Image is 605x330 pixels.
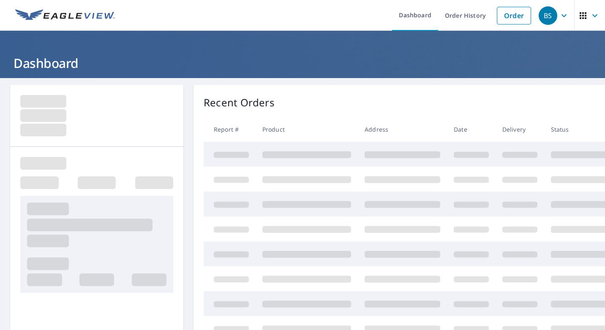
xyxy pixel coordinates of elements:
div: BS [539,6,557,25]
th: Delivery [496,117,544,142]
th: Date [447,117,496,142]
th: Address [358,117,447,142]
th: Product [256,117,358,142]
a: Order [497,7,531,24]
img: EV Logo [15,9,115,22]
h1: Dashboard [10,54,595,72]
p: Recent Orders [204,95,275,110]
th: Report # [204,117,256,142]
